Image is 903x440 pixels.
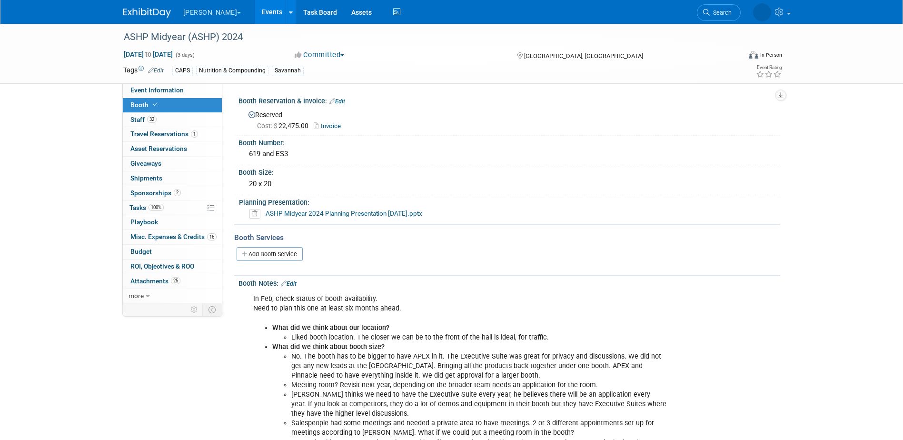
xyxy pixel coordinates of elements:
span: 25 [171,277,180,284]
li: [PERSON_NAME] thinks we need to have the Executive Suite every year, he believes there will be an... [291,390,670,419]
span: ROI, Objectives & ROO [130,262,194,270]
li: Liked booth location. The closer we can be to the front of the hall is ideal, for traffic. [291,333,670,342]
a: Add Booth Service [237,247,303,261]
div: Booth Number: [238,136,780,148]
a: Misc. Expenses & Credits16 [123,230,222,244]
a: Edit [281,280,297,287]
span: Booth [130,101,159,109]
a: Attachments25 [123,274,222,289]
td: Personalize Event Tab Strip [186,303,203,316]
td: Tags [123,65,164,76]
div: Event Rating [756,65,782,70]
div: 20 x 20 [246,177,773,191]
span: to [144,50,153,58]
span: (3 days) [175,52,195,58]
span: Travel Reservations [130,130,198,138]
a: Playbook [123,215,222,230]
i: Booth reservation complete [153,102,158,107]
span: Playbook [130,218,158,226]
div: Booth Reservation & Invoice: [238,94,780,106]
span: [DATE] [DATE] [123,50,173,59]
li: No. The booth has to be bigger to have APEX in it. The Executive Suite was great for privacy and ... [291,352,670,380]
div: Booth Size: [238,165,780,177]
span: Search [710,9,732,16]
span: Sponsorships [130,189,181,197]
a: Invoice [314,122,346,130]
a: more [123,289,222,303]
span: Giveaways [130,160,161,167]
span: Tasks [129,204,164,211]
span: Budget [130,248,152,255]
span: Cost: $ [257,122,278,130]
span: 22,475.00 [257,122,312,130]
span: Misc. Expenses & Credits [130,233,217,240]
a: Edit [329,98,345,105]
img: Format-Inperson.png [749,51,758,59]
img: Savannah Jones [753,3,771,21]
a: Edit [148,67,164,74]
a: Travel Reservations1 [123,127,222,141]
a: Tasks100% [123,201,222,215]
span: 1 [191,130,198,138]
span: 100% [149,204,164,211]
a: Shipments [123,171,222,186]
a: Booth [123,98,222,112]
span: 16 [207,233,217,240]
a: Event Information [123,83,222,98]
div: Planning Presentation: [239,195,776,207]
li: Meeting room? Revisit next year, depending on the broader team needs an application for the room. [291,380,670,390]
div: ASHP Midyear (ASHP) 2024 [120,29,726,46]
span: Event Information [130,86,184,94]
a: Asset Reservations [123,142,222,156]
div: Booth Notes: [238,276,780,289]
b: What did we think about our location? [272,324,389,332]
div: Event Format [685,50,783,64]
div: 619 and ES3 [246,147,773,161]
div: Savannah [272,66,304,76]
div: Booth Services [234,232,780,243]
a: Sponsorships2 [123,186,222,200]
b: What did we think about booth size? [272,343,385,351]
span: Staff [130,116,157,123]
a: ROI, Objectives & ROO [123,260,222,274]
a: Staff32 [123,113,222,127]
span: 2 [174,189,181,196]
img: ExhibitDay [123,8,171,18]
span: Attachments [130,277,180,285]
span: [GEOGRAPHIC_DATA], [GEOGRAPHIC_DATA] [524,52,643,60]
div: Reserved [246,108,773,131]
a: Budget [123,245,222,259]
span: Asset Reservations [130,145,187,152]
div: Nutrition & Compounding [196,66,268,76]
div: CAPS [172,66,193,76]
a: ASHP Midyear 2024 Planning Presentation [DATE].pptx [266,210,422,217]
span: more [129,292,144,300]
span: 32 [147,116,157,123]
span: Shipments [130,174,162,182]
button: Committed [291,50,348,60]
a: Search [697,4,741,21]
a: Delete attachment? [249,210,264,217]
td: Toggle Event Tabs [202,303,222,316]
div: In-Person [760,51,782,59]
a: Giveaways [123,157,222,171]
